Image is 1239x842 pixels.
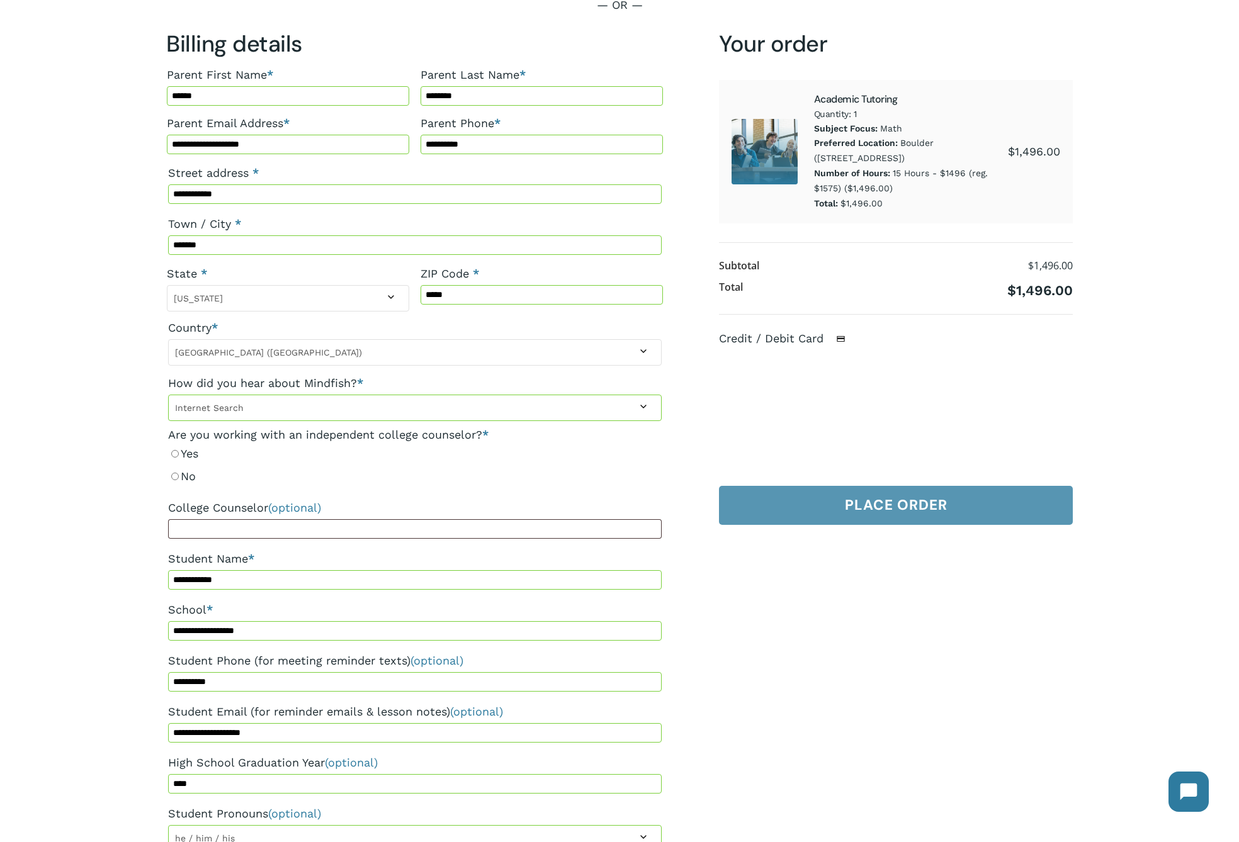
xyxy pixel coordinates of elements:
[719,332,859,345] label: Credit / Debit Card
[1008,145,1060,158] bdi: 1,496.00
[473,267,479,280] abbr: required
[421,64,663,86] label: Parent Last Name
[829,332,852,347] img: Credit / Debit Card
[814,136,898,151] dt: Preferred Location:
[1028,259,1034,272] span: $
[168,751,662,774] label: High School Graduation Year
[719,30,1073,59] h3: Your order
[168,317,662,339] label: Country
[168,339,662,366] span: Country
[410,654,463,667] span: (optional)
[168,372,662,395] label: How did you hear about Mindfish?
[268,807,321,820] span: (optional)
[201,267,207,280] abbr: required
[814,121,991,137] p: Math
[167,262,409,285] label: State
[168,213,662,235] label: Town / City
[168,442,662,465] label: Yes
[1156,759,1221,824] iframe: Chatbot
[169,398,661,417] span: Internet Search
[325,756,378,769] span: (optional)
[719,255,759,277] th: Subtotal
[252,166,259,179] abbr: required
[814,121,878,137] dt: Subject Focus:
[814,196,838,211] dt: Total:
[171,473,179,480] input: No
[421,262,663,285] label: ZIP Code
[814,106,991,121] span: Quantity: 1
[168,547,662,570] label: Student Name
[268,501,321,514] span: (optional)
[450,705,503,718] span: (optional)
[168,598,662,621] label: School
[1007,283,1016,298] span: $
[167,285,409,312] span: State
[719,277,743,301] th: Total
[719,486,1073,525] button: Place order
[814,166,890,181] dt: Number of Hours:
[482,428,489,441] abbr: required
[167,289,409,308] span: Colorado
[171,450,179,457] input: Yes
[167,112,409,135] label: Parent Email Address
[421,112,663,135] label: Parent Phone
[168,427,489,442] legend: Are you working with an independent college counselor?
[235,217,241,230] abbr: required
[169,343,661,362] span: United States (US)
[1007,283,1073,298] bdi: 1,496.00
[168,162,662,184] label: Street address
[814,196,991,211] p: $1,496.00
[168,649,662,672] label: Student Phone (for meeting reminder texts)
[732,119,797,184] img: Academic Tutoring 1 1
[166,30,664,59] h3: Billing details
[814,136,991,166] p: Boulder ([STREET_ADDRESS])
[814,93,898,106] a: Academic Tutoring
[1008,145,1015,158] span: $
[728,359,1059,465] iframe: Secure payment input frame
[167,64,409,86] label: Parent First Name
[168,465,662,488] label: No
[168,802,662,825] label: Student Pronouns
[168,395,662,421] span: Internet Search
[168,700,662,723] label: Student Email (for reminder emails & lesson notes)
[1028,259,1073,272] bdi: 1,496.00
[814,166,991,196] p: 15 Hours - $1496 (reg. $1575) ($1,496.00)
[168,497,662,519] label: College Counselor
